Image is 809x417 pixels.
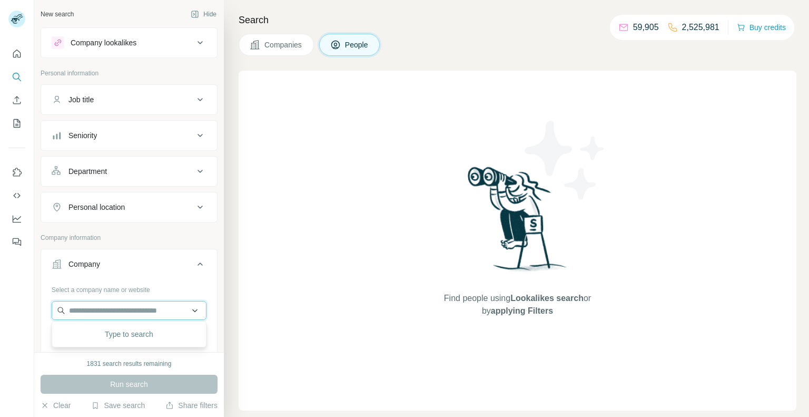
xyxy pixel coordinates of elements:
button: Hide [183,6,224,22]
button: Company lookalikes [41,30,217,55]
button: Quick start [8,44,25,63]
div: Company lookalikes [71,37,136,48]
button: Buy credits [737,20,786,35]
button: Search [8,67,25,86]
div: Company [68,259,100,269]
button: Clear [41,400,71,411]
button: Enrich CSV [8,91,25,110]
button: Use Surfe API [8,186,25,205]
button: Use Surfe on LinkedIn [8,163,25,182]
p: 59,905 [633,21,659,34]
div: Type to search [54,324,204,345]
button: Seniority [41,123,217,148]
p: Personal information [41,69,218,78]
span: Find people using or by [433,292,601,317]
img: Surfe Illustration - Woman searching with binoculars [463,164,573,282]
button: Personal location [41,195,217,220]
div: Seniority [68,130,97,141]
div: Personal location [68,202,125,212]
div: Job title [68,94,94,105]
div: New search [41,9,74,19]
p: 2,525,981 [682,21,719,34]
button: Share filters [165,400,218,411]
span: Companies [264,40,303,50]
button: Job title [41,87,217,112]
p: Company information [41,233,218,243]
div: Department [68,166,107,177]
span: Lookalikes search [510,294,584,303]
h4: Search [239,13,796,27]
button: Save search [91,400,145,411]
button: Feedback [8,232,25,251]
div: Select a company name or website [52,281,206,295]
button: Department [41,159,217,184]
p: Upload a CSV of company websites. [52,350,206,360]
button: Dashboard [8,209,25,228]
div: 1831 search results remaining [87,359,172,368]
button: My lists [8,114,25,133]
span: People [345,40,369,50]
img: Surfe Illustration - Stars [518,113,613,208]
span: applying Filters [491,306,553,315]
button: Company [41,251,217,281]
